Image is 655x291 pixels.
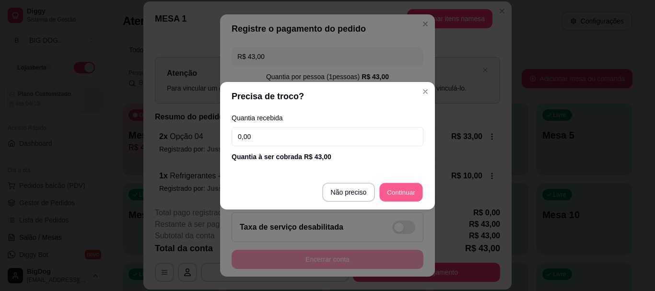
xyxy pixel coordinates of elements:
[322,183,375,202] button: Não preciso
[232,115,423,121] label: Quantia recebida
[220,82,435,111] header: Precisa de troco?
[232,152,423,162] div: Quantia à ser cobrada R$ 43,00
[418,84,433,99] button: Close
[380,183,423,201] button: Continuar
